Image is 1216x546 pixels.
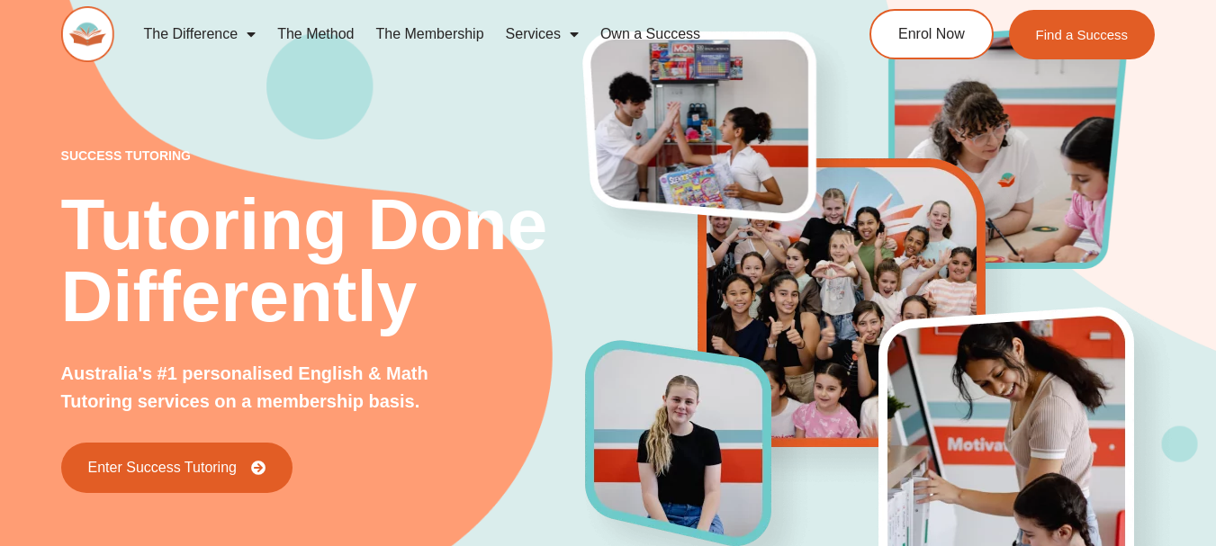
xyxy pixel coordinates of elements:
[1009,10,1156,59] a: Find a Success
[61,189,587,333] h2: Tutoring Done Differently
[869,9,994,59] a: Enrol Now
[495,13,590,55] a: Services
[61,360,445,416] p: Australia's #1 personalised English & Math Tutoring services on a membership basis.
[365,13,495,55] a: The Membership
[61,149,587,162] p: success tutoring
[132,13,806,55] nav: Menu
[88,461,237,475] span: Enter Success Tutoring
[132,13,266,55] a: The Difference
[590,13,711,55] a: Own a Success
[266,13,365,55] a: The Method
[898,27,965,41] span: Enrol Now
[61,443,293,493] a: Enter Success Tutoring
[1036,28,1129,41] span: Find a Success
